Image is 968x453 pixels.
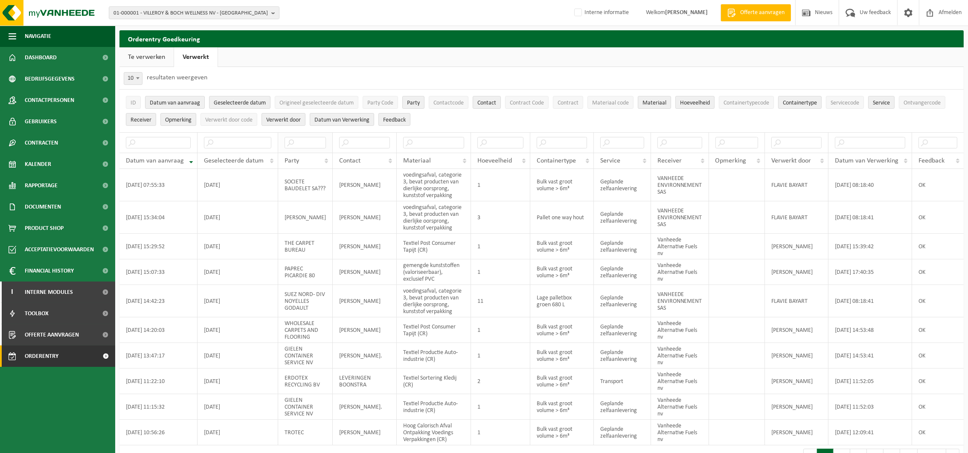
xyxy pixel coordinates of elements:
[594,317,651,343] td: Geplande zelfaanlevering
[594,394,651,420] td: Geplande zelfaanlevering
[397,317,471,343] td: Textiel Post Consumer Tapijt (CR)
[471,369,530,394] td: 2
[651,234,709,259] td: Vanheede Alternative Fuels nv
[651,201,709,234] td: VANHEEDE ENVIRONNEMENT SAS
[145,96,205,109] button: Datum van aanvraagDatum van aanvraag: Activate to remove sorting
[477,100,496,106] span: Contact
[471,317,530,343] td: 1
[126,157,184,164] span: Datum van aanvraag
[651,420,709,445] td: Vanheede Alternative Fuels nv
[119,234,198,259] td: [DATE] 15:29:52
[530,285,593,317] td: Lage palletbox groen 680 L
[553,96,583,109] button: ContractContract: Activate to sort
[278,369,333,394] td: ERDOTEX RECYCLING BV
[835,157,898,164] span: Datum van Verwerking
[278,169,333,201] td: SOCIETE BAUDELET SA???
[912,285,964,317] td: OK
[904,100,941,106] span: Ontvangercode
[530,317,593,343] td: Bulk vast groot volume > 6m³
[651,394,709,420] td: Vanheede Alternative Fuels nv
[594,169,651,201] td: Geplande zelfaanlevering
[675,96,715,109] button: HoeveelheidHoeveelheid: Activate to sort
[530,201,593,234] td: Pallet one way hout
[198,343,278,369] td: [DATE]
[333,234,396,259] td: [PERSON_NAME]
[278,420,333,445] td: TROTEC
[25,282,73,303] span: Interne modules
[765,317,828,343] td: [PERSON_NAME]
[119,420,198,445] td: [DATE] 10:56:26
[124,72,142,85] span: 10
[147,74,207,81] label: resultaten weergeven
[278,394,333,420] td: GIELEN CONTAINER SERVICE NV
[592,100,629,106] span: Materiaal code
[665,9,708,16] strong: [PERSON_NAME]
[403,157,431,164] span: Materiaal
[594,201,651,234] td: Geplande zelfaanlevering
[109,6,279,19] button: 01-000001 - VILLEROY & BOCH WELLNESS NV - [GEOGRAPHIC_DATA]
[333,285,396,317] td: [PERSON_NAME]
[828,317,912,343] td: [DATE] 14:53:48
[473,96,501,109] button: ContactContact: Activate to sort
[314,117,369,123] span: Datum van Verwerking
[25,175,58,196] span: Rapportage
[198,285,278,317] td: [DATE]
[912,369,964,394] td: OK
[333,420,396,445] td: [PERSON_NAME]
[912,234,964,259] td: OK
[868,96,895,109] button: ServiceService: Activate to sort
[471,394,530,420] td: 1
[651,369,709,394] td: Vanheede Alternative Fuels nv
[765,259,828,285] td: [PERSON_NAME]
[587,96,634,109] button: Materiaal codeMateriaal code: Activate to sort
[912,420,964,445] td: OK
[828,169,912,201] td: [DATE] 08:18:40
[642,100,666,106] span: Materiaal
[402,96,424,109] button: PartyParty: Activate to sort
[594,343,651,369] td: Geplande zelfaanlevering
[765,394,828,420] td: [PERSON_NAME]
[471,259,530,285] td: 1
[25,132,58,154] span: Contracten
[919,157,945,164] span: Feedback
[573,6,629,19] label: Interne informatie
[198,201,278,234] td: [DATE]
[198,394,278,420] td: [DATE]
[205,117,253,123] span: Verwerkt door code
[333,394,396,420] td: [PERSON_NAME].
[131,117,151,123] span: Receiver
[594,285,651,317] td: Geplande zelfaanlevering
[378,113,410,126] button: FeedbackFeedback: Activate to sort
[433,100,464,106] span: Contactcode
[25,68,75,90] span: Bedrijfsgegevens
[471,285,530,317] td: 11
[828,343,912,369] td: [DATE] 14:53:41
[719,96,774,109] button: ContainertypecodeContainertypecode: Activate to sort
[651,343,709,369] td: Vanheede Alternative Fuels nv
[333,201,396,234] td: [PERSON_NAME]
[160,113,196,126] button: OpmerkingOpmerking: Activate to sort
[126,96,141,109] button: IDID: Activate to sort
[198,169,278,201] td: [DATE]
[113,7,268,20] span: 01-000001 - VILLEROY & BOCH WELLNESS NV - [GEOGRAPHIC_DATA]
[828,285,912,317] td: [DATE] 08:18:41
[429,96,468,109] button: ContactcodeContactcode: Activate to sort
[278,259,333,285] td: PAPREC PICARDIE 80
[25,196,61,218] span: Documenten
[600,157,620,164] span: Service
[198,259,278,285] td: [DATE]
[278,343,333,369] td: GIELEN CONTAINER SERVICE NV
[828,259,912,285] td: [DATE] 17:40:35
[828,234,912,259] td: [DATE] 15:39:42
[594,234,651,259] td: Geplande zelfaanlevering
[828,394,912,420] td: [DATE] 11:52:03
[119,30,964,47] h2: Orderentry Goedkeuring
[25,260,74,282] span: Financial History
[765,201,828,234] td: FLAVIE BAYART
[912,394,964,420] td: OK
[25,218,64,239] span: Product Shop
[738,9,787,17] span: Offerte aanvragen
[279,100,354,106] span: Origineel geselecteerde datum
[9,282,16,303] span: I
[651,169,709,201] td: VANHEEDE ENVIRONNEMENT SAS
